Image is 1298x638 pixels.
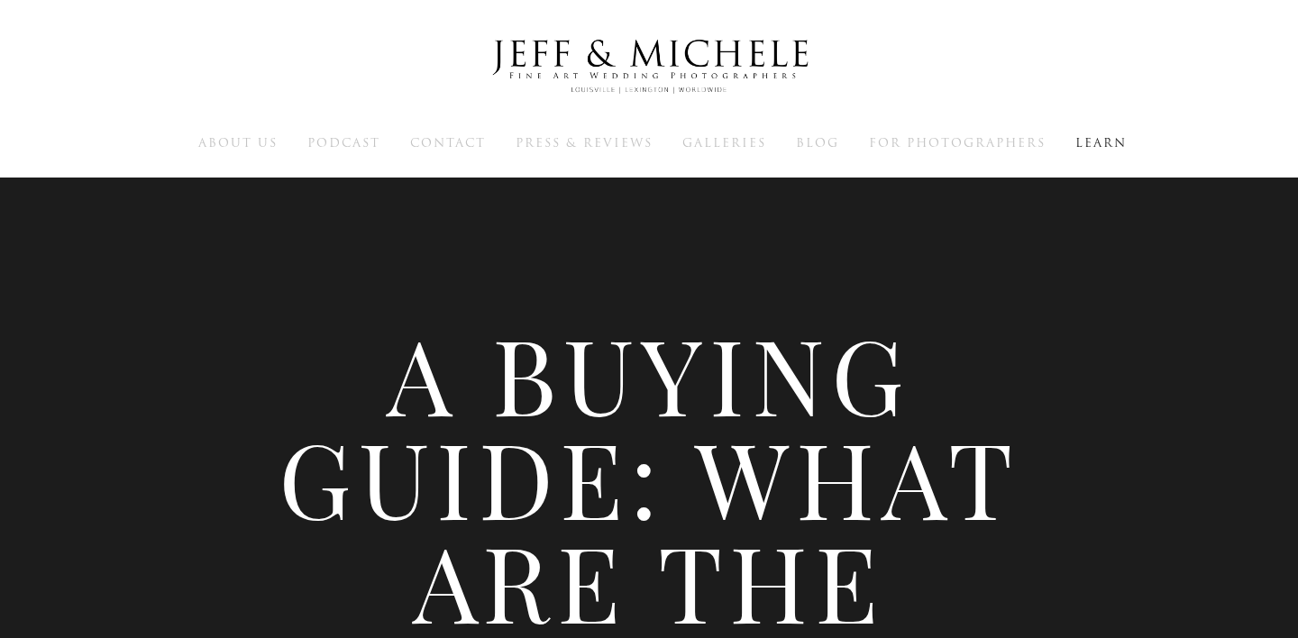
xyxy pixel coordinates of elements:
a: About Us [198,134,278,150]
a: Podcast [307,134,380,150]
a: Learn [1075,134,1127,150]
a: Galleries [682,134,766,150]
a: Contact [410,134,486,150]
img: Louisville Wedding Photographers - Jeff & Michele Wedding Photographers [469,23,829,111]
a: For Photographers [869,134,1046,150]
a: Blog [796,134,839,150]
a: Press & Reviews [516,134,653,150]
